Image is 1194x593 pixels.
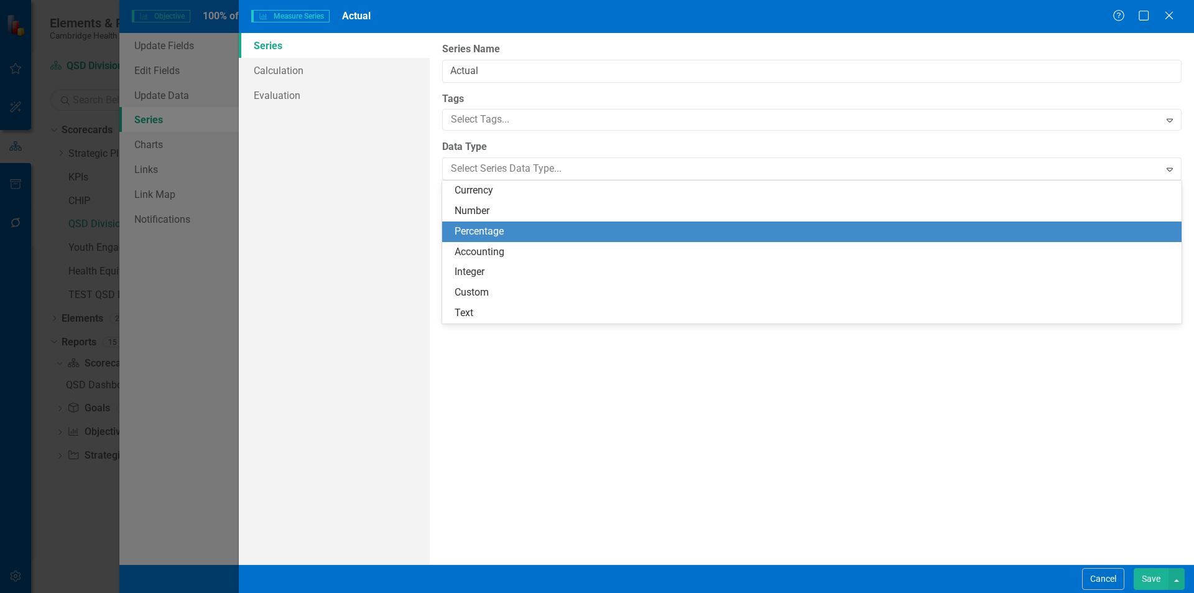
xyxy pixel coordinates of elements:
a: Evaluation [239,83,430,108]
div: Accounting [455,245,1174,259]
span: Actual [342,10,371,22]
a: Series [239,33,430,58]
a: Calculation [239,58,430,83]
div: Number [455,204,1174,218]
div: Text [455,306,1174,320]
label: Data Type [442,140,1182,154]
div: Currency [455,184,1174,198]
button: Cancel [1082,568,1124,590]
input: Series Name [442,60,1182,83]
button: Save [1134,568,1169,590]
div: Integer [455,265,1174,279]
span: Measure Series [251,10,330,22]
label: Series Name [442,42,1182,57]
div: Custom [455,286,1174,300]
label: Tags [442,92,1182,106]
div: Percentage [455,225,1174,239]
